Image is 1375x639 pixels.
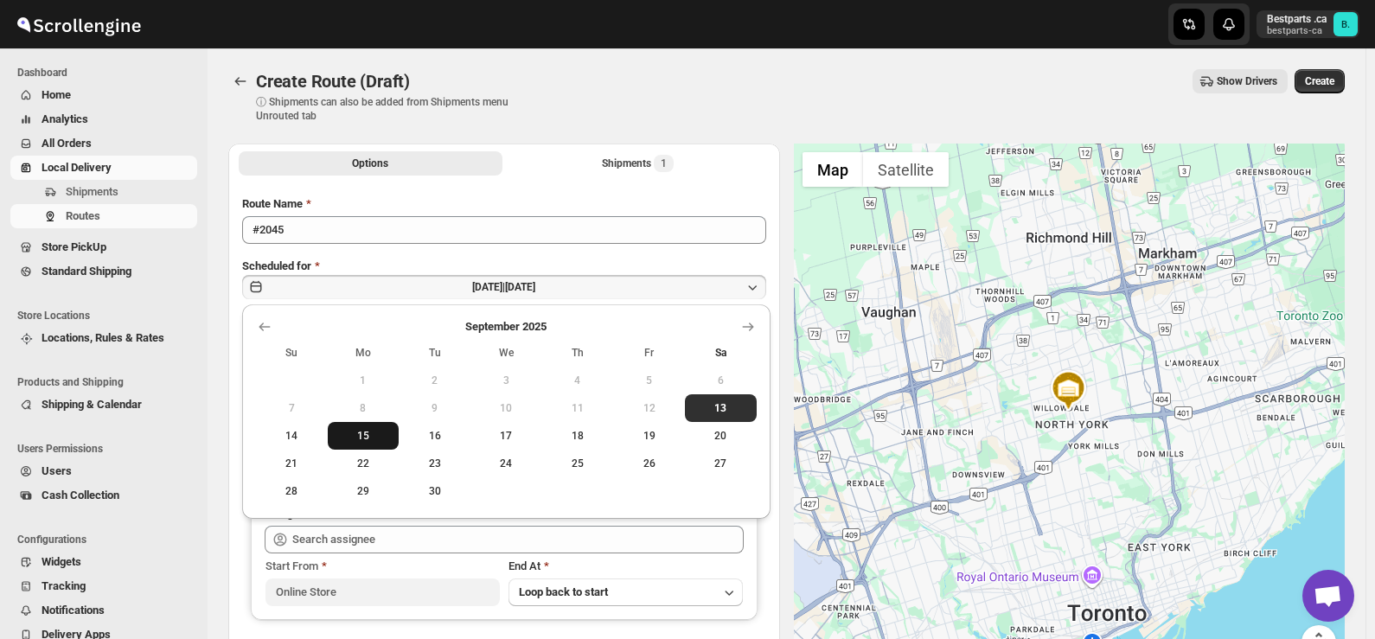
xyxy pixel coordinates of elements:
span: 11 [549,401,607,415]
button: Sunday September 28 2025 [256,477,328,505]
button: Show satellite imagery [863,152,949,187]
button: Tuesday September 23 2025 [399,450,470,477]
span: Locations, Rules & Rates [42,331,164,344]
button: Tuesday September 2 2025 [399,367,470,394]
span: Tu [406,346,464,360]
button: Saturday September 6 2025 [685,367,757,394]
button: Saturday September 27 2025 [685,450,757,477]
button: Friday September 12 2025 [613,394,685,422]
input: Search assignee [292,526,744,553]
button: Shipments [10,180,197,204]
span: Routes [66,209,100,222]
span: Sa [692,346,750,360]
button: [DATE]|[DATE] [242,275,766,299]
span: 17 [477,429,535,443]
button: Today Saturday September 13 2025 [685,394,757,422]
button: Users [10,459,197,483]
span: 5 [620,374,678,387]
button: Notifications [10,598,197,623]
span: Home [42,88,71,101]
span: 27 [692,457,750,470]
span: All Orders [42,137,92,150]
span: Scheduled for [242,259,311,272]
th: Monday [328,339,400,367]
button: Loop back to start [508,578,743,606]
p: ⓘ Shipments can also be added from Shipments menu Unrouted tab [256,95,528,123]
th: Wednesday [470,339,542,367]
span: 29 [335,484,393,498]
span: Create Route (Draft) [256,71,410,92]
span: 9 [406,401,464,415]
button: Tuesday September 16 2025 [399,422,470,450]
span: Shipments [66,185,118,198]
span: 12 [620,401,678,415]
button: Friday September 5 2025 [613,367,685,394]
th: Thursday [542,339,614,367]
span: 8 [335,401,393,415]
span: Store Locations [17,309,199,323]
button: Thursday September 11 2025 [542,394,614,422]
button: Monday September 1 2025 [328,367,400,394]
div: Open chat [1302,570,1354,622]
button: Locations, Rules & Rates [10,326,197,350]
button: Tuesday September 30 2025 [399,477,470,505]
div: Shipments [602,155,674,172]
p: Bestparts .ca [1267,12,1327,26]
button: Show Drivers [1193,69,1288,93]
span: Su [263,346,321,360]
button: Sunday September 21 2025 [256,450,328,477]
span: [DATE] | [472,281,505,293]
span: [DATE] [505,281,535,293]
span: 26 [620,457,678,470]
button: Friday September 19 2025 [613,422,685,450]
span: Store PickUp [42,240,106,253]
input: Eg: Bengaluru Route [242,216,766,244]
span: 25 [549,457,607,470]
span: 28 [263,484,321,498]
button: All Orders [10,131,197,156]
button: Sunday September 7 2025 [256,394,328,422]
span: 20 [692,429,750,443]
button: Monday September 22 2025 [328,450,400,477]
button: Tuesday September 9 2025 [399,394,470,422]
span: 1 [661,157,667,170]
span: Bestparts .ca [1333,12,1358,36]
span: Tracking [42,579,86,592]
span: Notifications [42,604,105,617]
span: 3 [477,374,535,387]
th: Friday [613,339,685,367]
button: Saturday September 20 2025 [685,422,757,450]
div: End At [508,558,743,575]
span: 23 [406,457,464,470]
button: Widgets [10,550,197,574]
span: 10 [477,401,535,415]
span: Users Permissions [17,442,199,456]
span: 6 [692,374,750,387]
span: Route Name [242,197,303,210]
button: Cash Collection [10,483,197,508]
th: Sunday [256,339,328,367]
button: Routes [10,204,197,228]
span: 2 [406,374,464,387]
button: Monday September 29 2025 [328,477,400,505]
span: 18 [549,429,607,443]
button: Wednesday September 3 2025 [470,367,542,394]
button: User menu [1257,10,1359,38]
button: Selected Shipments [506,151,770,176]
span: 4 [549,374,607,387]
button: Wednesday September 24 2025 [470,450,542,477]
button: Show street map [803,152,863,187]
span: Users [42,464,72,477]
button: Thursday September 25 2025 [542,450,614,477]
span: 15 [335,429,393,443]
span: Analytics [42,112,88,125]
span: 21 [263,457,321,470]
button: Show previous month, August 2025 [253,315,277,339]
span: Products and Shipping [17,375,199,389]
span: Shipping & Calendar [42,398,142,411]
span: Configurations [17,533,199,546]
button: Tracking [10,574,197,598]
button: Wednesday September 17 2025 [470,422,542,450]
span: 22 [335,457,393,470]
button: Sunday September 14 2025 [256,422,328,450]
